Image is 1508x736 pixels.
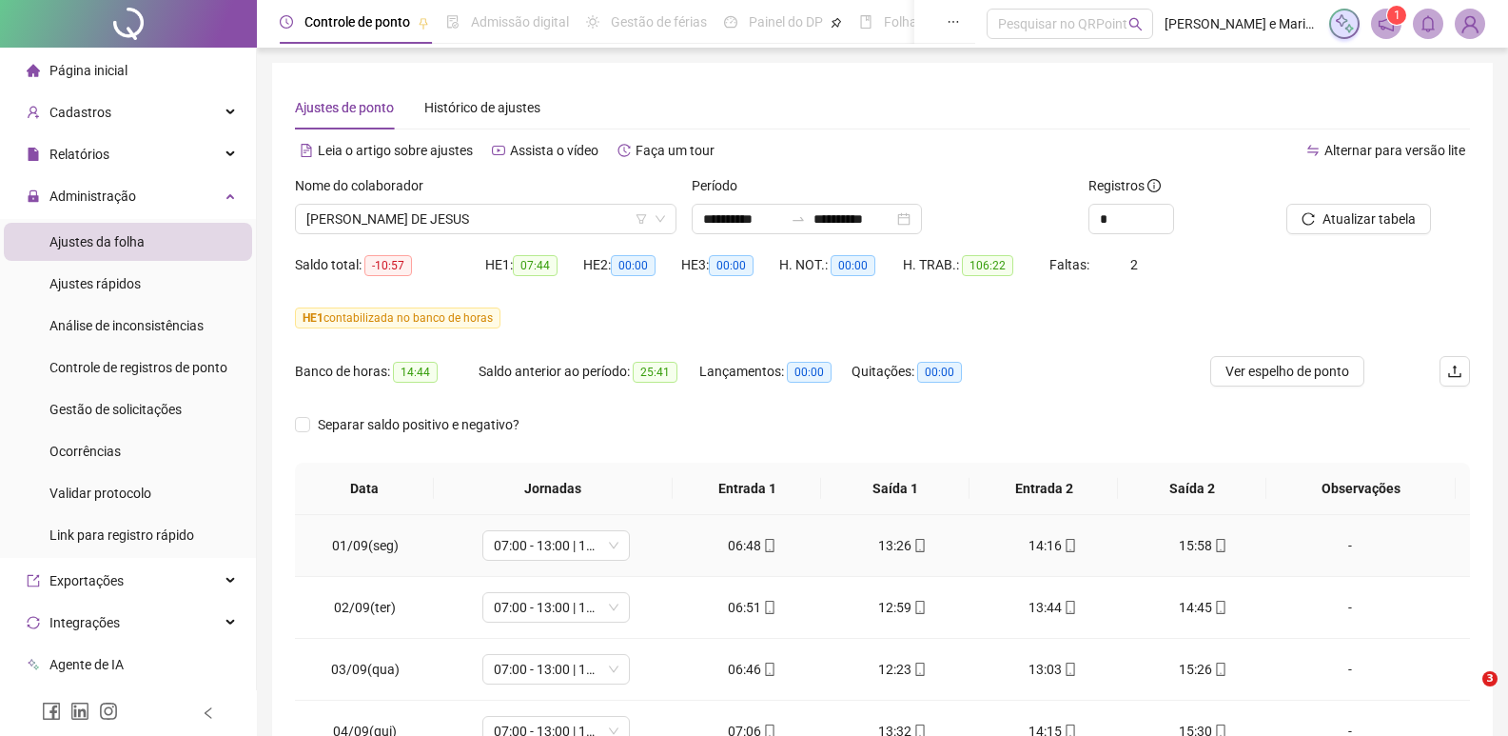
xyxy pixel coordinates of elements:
span: mobile [761,539,776,552]
span: reload [1302,212,1315,226]
span: mobile [911,539,927,552]
span: 3 [1482,671,1498,686]
div: Saldo anterior ao período: [479,361,699,383]
span: Alternar para versão lite [1324,143,1465,158]
span: Página inicial [49,63,127,78]
button: Atualizar tabela [1286,204,1431,234]
span: 25:41 [633,362,677,383]
span: 14:44 [393,362,438,383]
span: filter [636,213,647,225]
span: mobile [761,601,776,614]
div: 06:51 [693,597,813,618]
div: HE 2: [583,254,681,276]
span: Ver espelho de ponto [1225,361,1349,382]
div: 15:58 [1144,535,1263,556]
span: file [27,148,40,161]
span: sun [586,15,599,29]
div: 13:03 [993,659,1113,680]
span: 03/09(qua) [331,662,400,677]
th: Jornadas [434,463,673,515]
span: Admissão digital [471,14,569,30]
span: sync [27,616,40,629]
div: 13:26 [843,535,963,556]
span: 00:00 [787,362,832,383]
span: book [859,15,872,29]
span: Ocorrências [49,444,121,459]
span: 00:00 [917,362,962,383]
img: 80235 [1456,10,1484,38]
span: HE 1 [303,311,323,325]
span: youtube [492,144,505,157]
span: mobile [1062,539,1077,552]
span: Assista o vídeo [510,143,598,158]
span: Gestão de solicitações [49,402,182,417]
span: Faltas: [1049,257,1092,272]
span: home [27,64,40,77]
th: Data [295,463,434,515]
div: 12:59 [843,597,963,618]
span: Ajustes de ponto [295,100,394,115]
span: Administração [49,189,136,204]
div: - [1294,597,1406,618]
div: 12:23 [843,659,963,680]
span: Controle de registros de ponto [49,360,227,375]
span: Separar saldo positivo e negativo? [310,414,527,435]
span: 00:00 [831,255,875,276]
span: Ajustes da folha [49,234,145,249]
label: Nome do colaborador [295,175,436,196]
span: mobile [761,663,776,676]
span: left [202,706,215,720]
span: Ajustes rápidos [49,276,141,291]
div: H. NOT.: [779,254,903,276]
span: 07:00 - 13:00 | 14:00 - 15:20 [494,593,618,622]
span: 106:22 [962,255,1013,276]
span: mobile [1212,663,1227,676]
div: - [1294,535,1406,556]
span: Registros [1088,175,1161,196]
span: lock [27,189,40,203]
span: mobile [911,663,927,676]
iframe: Intercom live chat [1443,671,1489,717]
span: swap-right [791,211,806,227]
div: Banco de horas: [295,361,479,383]
span: 1 [1394,9,1400,22]
span: 2 [1130,257,1138,272]
span: 00:00 [611,255,656,276]
span: to [791,211,806,227]
span: ANA RITA SOUSA DIAS DE JESUS [306,205,665,233]
label: Período [692,175,750,196]
span: Análise de inconsistências [49,318,204,333]
span: contabilizada no banco de horas [295,308,500,328]
span: Painel do DP [749,14,823,30]
span: ellipsis [947,15,960,29]
span: clock-circle [280,15,293,29]
span: -10:57 [364,255,412,276]
div: Quitações: [852,361,998,383]
span: upload [1447,364,1462,379]
span: Gestão de férias [611,14,707,30]
span: Relatórios [49,147,109,162]
span: Folha de pagamento [884,14,1006,30]
button: Ver espelho de ponto [1210,356,1364,387]
span: Controle de ponto [304,14,410,30]
span: search [1128,17,1143,31]
div: HE 1: [485,254,583,276]
span: 07:00 - 13:00 | 14:00 - 15:20 [494,655,618,684]
div: 06:46 [693,659,813,680]
div: 14:16 [993,535,1113,556]
span: file-done [446,15,460,29]
span: mobile [1212,601,1227,614]
span: 07:44 [513,255,558,276]
span: mobile [1212,539,1227,552]
span: linkedin [70,702,89,721]
span: instagram [99,702,118,721]
div: 15:26 [1144,659,1263,680]
span: Observações [1282,478,1440,499]
img: sparkle-icon.fc2bf0ac1784a2077858766a79e2daf3.svg [1334,13,1355,34]
span: file-text [300,144,313,157]
div: - [1294,659,1406,680]
span: facebook [42,702,61,721]
th: Saída 1 [821,463,969,515]
span: history [617,144,631,157]
span: export [27,574,40,587]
